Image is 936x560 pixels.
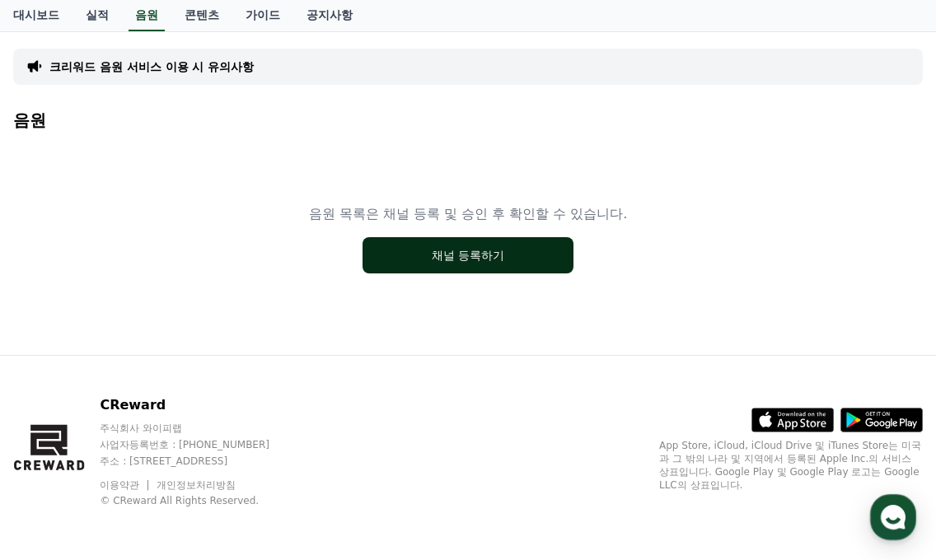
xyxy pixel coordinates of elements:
[100,494,301,507] p: © CReward All Rights Reserved.
[49,58,254,75] a: 크리워드 음원 서비스 이용 시 유의사항
[151,449,171,462] span: 대화
[100,479,152,491] a: 이용약관
[255,448,274,461] span: 설정
[100,395,301,415] p: CReward
[109,423,213,464] a: 대화
[13,111,923,129] h4: 음원
[309,204,628,224] p: 음원 목록은 채널 등록 및 승인 후 확인할 수 있습니다.
[52,448,62,461] span: 홈
[100,438,301,451] p: 사업자등록번호 : [PHONE_NUMBER]
[213,423,316,464] a: 설정
[363,237,573,273] button: 채널 등록하기
[659,439,923,492] p: App Store, iCloud, iCloud Drive 및 iTunes Store는 미국과 그 밖의 나라 및 지역에서 등록된 Apple Inc.의 서비스 상표입니다. Goo...
[5,423,109,464] a: 홈
[100,455,301,468] p: 주소 : [STREET_ADDRESS]
[100,422,301,435] p: 주식회사 와이피랩
[157,479,236,491] a: 개인정보처리방침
